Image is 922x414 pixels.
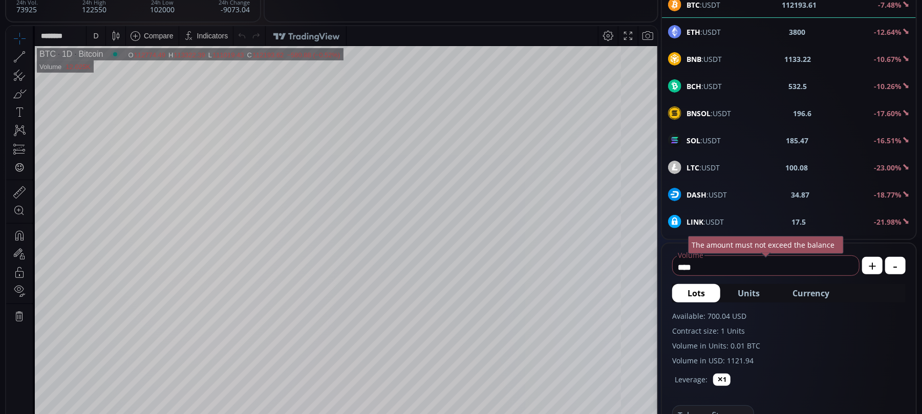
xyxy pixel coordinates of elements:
[687,81,701,91] b: BCH
[791,189,810,200] b: 34.87
[687,190,706,200] b: DASH
[786,162,808,173] b: 100.08
[687,216,724,227] span: :USDT
[206,25,238,33] div: 111019.43
[66,24,97,33] div: Bitcoin
[687,27,700,37] b: ETH
[792,287,829,299] span: Currency
[687,27,721,37] span: :USDT
[241,25,246,33] div: C
[777,284,845,302] button: Currency
[672,340,906,351] label: Volume in Units: 0.01 BTC
[885,257,906,274] button: -
[162,25,167,33] div: H
[138,6,167,14] div: Compare
[874,217,902,227] b: -21.98%
[713,374,731,386] button: ✕1
[87,6,92,14] div: D
[672,325,906,336] label: Contract size: 1 Units
[675,374,707,385] label: Leverage:
[687,108,731,119] span: :USDT
[874,108,902,118] b: -17.60%
[786,135,809,146] b: 185.47
[687,54,701,64] b: BNB
[687,136,700,145] b: SOL
[246,25,277,33] div: 112193.62
[792,216,806,227] b: 17.5
[862,257,883,274] button: +
[785,54,811,64] b: 1133.22
[202,25,206,33] div: L
[33,37,55,45] div: Volume
[874,81,902,91] b: -10.26%
[191,6,222,14] div: Indicators
[794,108,812,119] b: 196.6
[687,135,721,146] span: :USDT
[281,25,334,33] div: −580.88 (−0.52%)
[688,287,705,299] span: Lots
[874,27,902,37] b: -12.64%
[687,189,727,200] span: :USDT
[128,25,159,33] div: 112774.49
[688,236,844,254] div: The amount must not exceed the balance
[687,217,703,227] b: LINK
[9,137,17,146] div: 
[687,163,699,172] b: LTC
[672,311,906,321] label: Available: 700.04 USD
[672,355,906,366] label: Volume in USD: 1121.94
[874,190,902,200] b: -18.77%
[687,54,722,64] span: :USDT
[789,27,806,37] b: 3800
[874,136,902,145] b: -16.51%
[874,54,902,64] b: -10.67%
[722,284,775,302] button: Units
[50,24,66,33] div: 1D
[789,81,807,92] b: 532.5
[33,24,50,33] div: BTC
[738,287,760,299] span: Units
[122,25,127,33] div: O
[167,25,199,33] div: 113322.39
[104,24,114,33] div: Market open
[59,37,84,45] div: 12.025K
[874,163,902,172] b: -23.00%
[687,162,720,173] span: :USDT
[672,284,720,302] button: Lots
[687,81,722,92] span: :USDT
[687,108,711,118] b: BNSOL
